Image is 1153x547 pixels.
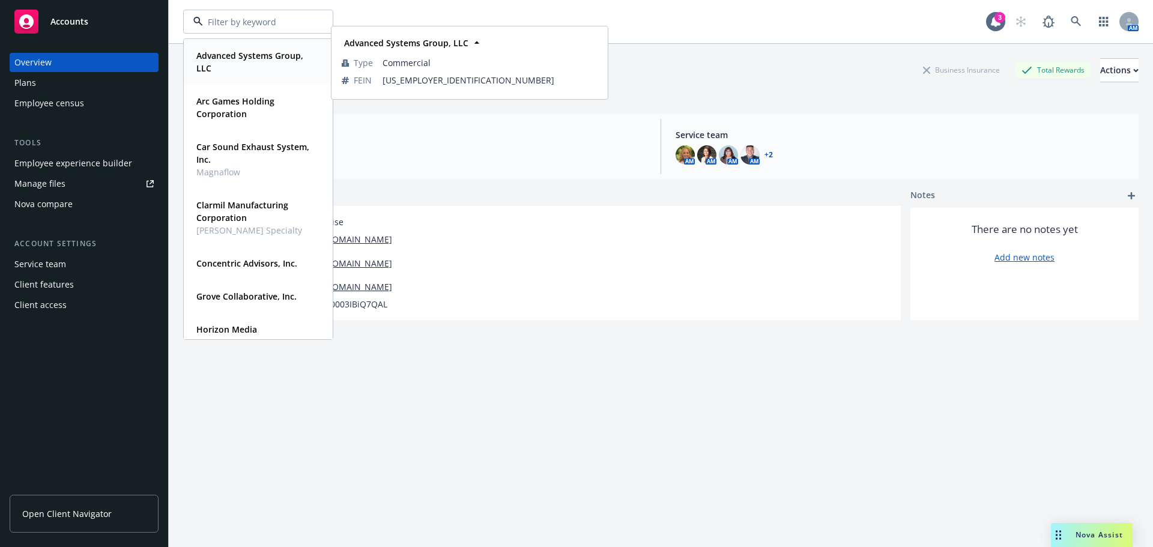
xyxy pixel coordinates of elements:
strong: Horizon Media [196,324,257,335]
a: [URL][DOMAIN_NAME] [301,280,392,293]
div: Business Insurance [917,62,1006,77]
a: Add new notes [994,251,1055,264]
div: Employee experience builder [14,154,132,173]
a: Plans [10,73,159,92]
div: Tools [10,137,159,149]
div: 3 [994,12,1005,23]
strong: Clarmil Manufacturing Corporation [196,199,288,223]
a: [URL][DOMAIN_NAME] [301,233,392,246]
div: Actions [1100,59,1139,82]
a: Client features [10,275,159,294]
span: EB [193,152,646,165]
img: photo [719,145,738,165]
a: Client access [10,295,159,315]
span: There are no notes yet [972,222,1078,237]
a: +2 [764,151,773,159]
strong: Grove Collaborative, Inc. [196,291,297,302]
div: Plans [14,73,36,92]
strong: Advanced Systems Group, LLC [196,50,303,74]
div: Employee census [14,94,84,113]
strong: Advanced Systems Group, LLC [344,37,468,49]
span: Magnaflow [196,166,318,178]
div: Nova compare [14,195,73,214]
a: Start snowing [1009,10,1033,34]
span: Commercial [383,56,598,69]
a: Search [1064,10,1088,34]
div: Account settings [10,238,159,250]
strong: Concentric Advisors, Inc. [196,258,297,269]
span: Service team [676,128,1129,141]
img: photo [676,145,695,165]
div: Client features [14,275,74,294]
a: Accounts [10,5,159,38]
a: add [1124,189,1139,203]
strong: Arc Games Holding Corporation [196,95,274,119]
div: Client access [14,295,67,315]
a: Overview [10,53,159,72]
span: Type [354,56,373,69]
a: Employee census [10,94,159,113]
span: Open Client Navigator [22,507,112,520]
span: Notes [910,189,935,203]
span: FEIN [354,74,372,86]
a: Manage files [10,174,159,193]
a: [URL][DOMAIN_NAME] [301,257,392,270]
span: [US_EMPLOYER_IDENTIFICATION_NUMBER] [383,74,598,86]
a: Service team [10,255,159,274]
div: Total Rewards [1015,62,1091,77]
a: Switch app [1092,10,1116,34]
a: Report a Bug [1036,10,1061,34]
span: Accounts [50,17,88,26]
img: photo [697,145,716,165]
span: [PERSON_NAME] Specialty [196,224,318,237]
input: Filter by keyword [203,16,309,28]
a: Employee experience builder [10,154,159,173]
span: Nova Assist [1076,530,1123,540]
div: Overview [14,53,52,72]
span: Account type [193,128,646,141]
strong: Car Sound Exhaust System, Inc. [196,141,309,165]
div: Manage files [14,174,65,193]
img: photo [740,145,760,165]
span: 0018X00003IBiQ7QAL [301,298,387,310]
button: Actions [1100,58,1139,82]
div: Drag to move [1051,523,1066,547]
div: Service team [14,255,66,274]
a: Nova compare [10,195,159,214]
button: Nova Assist [1051,523,1133,547]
